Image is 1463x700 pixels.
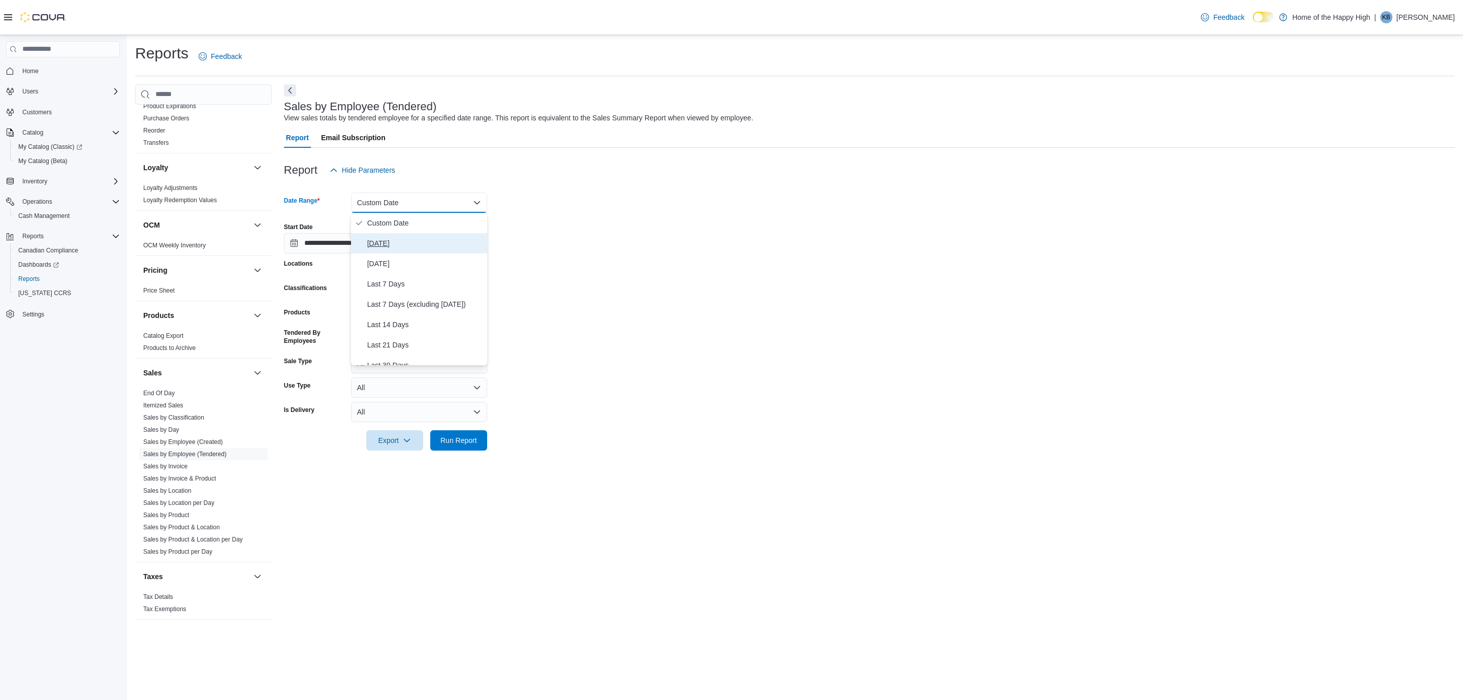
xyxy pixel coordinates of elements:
[284,223,313,231] label: Start Date
[2,63,124,78] button: Home
[2,229,124,243] button: Reports
[18,261,59,269] span: Dashboards
[351,377,487,398] button: All
[284,197,320,205] label: Date Range
[135,239,272,256] div: OCM
[143,184,198,192] span: Loyalty Adjustments
[143,344,196,352] a: Products to Archive
[143,102,196,110] span: Product Expirations
[284,308,310,316] label: Products
[143,287,175,294] a: Price Sheet
[286,128,309,148] span: Report
[143,593,173,600] a: Tax Details
[143,571,249,582] button: Taxes
[367,298,483,310] span: Last 7 Days (excluding [DATE])
[284,284,327,292] label: Classifications
[143,114,189,122] span: Purchase Orders
[6,59,120,348] nav: Complex example
[143,475,216,482] a: Sales by Invoice & Product
[18,289,71,297] span: [US_STATE] CCRS
[351,193,487,213] button: Custom Date
[18,230,48,242] button: Reports
[367,359,483,371] span: Last 30 Days
[143,487,192,494] a: Sales by Location
[22,232,44,240] span: Reports
[284,260,313,268] label: Locations
[143,536,243,543] a: Sales by Product & Location per Day
[1380,11,1392,23] div: Kyler Brian
[367,319,483,331] span: Last 14 Days
[14,273,44,285] a: Reports
[372,430,417,451] span: Export
[143,571,163,582] h3: Taxes
[143,535,243,544] span: Sales by Product & Location per Day
[143,426,179,434] span: Sales by Day
[14,244,82,257] a: Canadian Compliance
[14,155,72,167] a: My Catalog (Beta)
[143,548,212,556] span: Sales by Product per Day
[143,368,162,378] h3: Sales
[143,414,204,421] a: Sales by Classification
[18,196,120,208] span: Operations
[143,242,206,249] a: OCM Weekly Inventory
[14,287,120,299] span: Washington CCRS
[1253,12,1274,22] input: Dark Mode
[143,310,249,321] button: Products
[321,128,386,148] span: Email Subscription
[10,243,124,258] button: Canadian Compliance
[143,438,223,446] a: Sales by Employee (Created)
[135,284,272,301] div: Pricing
[143,402,183,409] a: Itemized Sales
[10,154,124,168] button: My Catalog (Beta)
[1374,11,1376,23] p: |
[143,332,183,339] a: Catalog Export
[143,474,216,483] span: Sales by Invoice & Product
[2,84,124,99] button: Users
[143,499,214,506] a: Sales by Location per Day
[143,197,217,204] a: Loyalty Redemption Values
[367,217,483,229] span: Custom Date
[18,65,120,77] span: Home
[1213,12,1244,22] span: Feedback
[18,85,120,98] span: Users
[143,115,189,122] a: Purchase Orders
[2,105,124,119] button: Customers
[143,390,175,397] a: End Of Day
[211,51,242,61] span: Feedback
[135,182,272,210] div: Loyalty
[18,230,120,242] span: Reports
[143,163,249,173] button: Loyalty
[143,126,165,135] span: Reorder
[18,157,68,165] span: My Catalog (Beta)
[135,387,272,562] div: Sales
[251,264,264,276] button: Pricing
[18,106,56,118] a: Customers
[143,163,168,173] h3: Loyalty
[135,43,188,63] h1: Reports
[14,141,120,153] span: My Catalog (Classic)
[18,196,56,208] button: Operations
[367,278,483,290] span: Last 7 Days
[18,126,120,139] span: Catalog
[143,220,160,230] h3: OCM
[14,273,120,285] span: Reports
[143,413,204,422] span: Sales by Classification
[143,548,212,555] a: Sales by Product per Day
[135,330,272,358] div: Products
[143,241,206,249] span: OCM Weekly Inventory
[22,129,43,137] span: Catalog
[14,141,86,153] a: My Catalog (Classic)
[2,306,124,321] button: Settings
[284,101,437,113] h3: Sales by Employee (Tendered)
[18,307,120,320] span: Settings
[143,389,175,397] span: End Of Day
[18,65,43,77] a: Home
[14,287,75,299] a: [US_STATE] CCRS
[135,591,272,619] div: Taxes
[430,430,487,451] button: Run Report
[143,196,217,204] span: Loyalty Redemption Values
[1292,11,1370,23] p: Home of the Happy High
